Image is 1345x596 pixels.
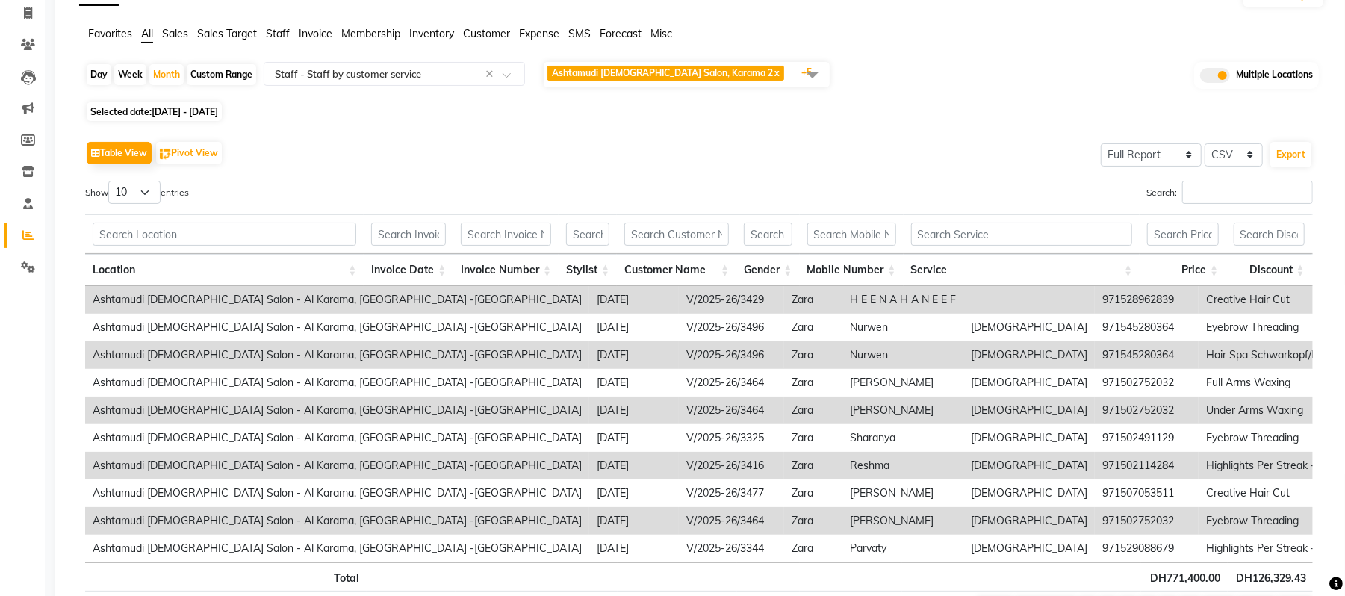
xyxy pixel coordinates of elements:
td: [DEMOGRAPHIC_DATA] [963,341,1095,369]
td: [DATE] [589,535,679,562]
td: [DEMOGRAPHIC_DATA] [963,479,1095,507]
td: [DEMOGRAPHIC_DATA] [963,369,1095,397]
td: 971529088679 [1095,535,1199,562]
th: Location: activate to sort column ascending [85,254,364,286]
td: Zara [784,452,842,479]
td: Ashtamudi [DEMOGRAPHIC_DATA] Salon - Al Karama, [GEOGRAPHIC_DATA] -[GEOGRAPHIC_DATA] [85,286,589,314]
div: Week [114,64,146,85]
label: Search: [1146,181,1313,204]
span: Ashtamudi [DEMOGRAPHIC_DATA] Salon, Karama 2 [552,67,773,78]
span: Customer [463,27,510,40]
td: Zara [784,314,842,341]
a: x [773,67,780,78]
td: [DEMOGRAPHIC_DATA] [963,397,1095,424]
td: Ashtamudi [DEMOGRAPHIC_DATA] Salon - Al Karama, [GEOGRAPHIC_DATA] -[GEOGRAPHIC_DATA] [85,341,589,369]
img: pivot.png [160,149,171,160]
td: Ashtamudi [DEMOGRAPHIC_DATA] Salon - Al Karama, [GEOGRAPHIC_DATA] -[GEOGRAPHIC_DATA] [85,535,589,562]
td: Zara [784,507,842,535]
td: 971528962839 [1095,286,1199,314]
td: Zara [784,479,842,507]
td: Zara [784,424,842,452]
span: Inventory [409,27,454,40]
select: Showentries [108,181,161,204]
button: Pivot View [156,142,222,164]
input: Search Invoice Date [371,223,446,246]
input: Search Mobile Number [807,223,896,246]
th: DH126,329.43 [1228,562,1314,592]
td: [DATE] [589,314,679,341]
div: Custom Range [187,64,256,85]
td: Zara [784,369,842,397]
td: [DATE] [589,369,679,397]
td: Ashtamudi [DEMOGRAPHIC_DATA] Salon - Al Karama, [GEOGRAPHIC_DATA] -[GEOGRAPHIC_DATA] [85,424,589,452]
td: Ashtamudi [DEMOGRAPHIC_DATA] Salon - Al Karama, [GEOGRAPHIC_DATA] -[GEOGRAPHIC_DATA] [85,397,589,424]
span: Misc [650,27,672,40]
span: SMS [568,27,591,40]
th: DH771,400.00 [1141,562,1228,592]
td: [PERSON_NAME] [842,369,963,397]
td: Ashtamudi [DEMOGRAPHIC_DATA] Salon - Al Karama, [GEOGRAPHIC_DATA] -[GEOGRAPHIC_DATA] [85,369,589,397]
input: Search Discount [1234,223,1305,246]
td: [PERSON_NAME] [842,507,963,535]
td: V/2025-26/3496 [679,314,784,341]
input: Search Service [911,223,1133,246]
td: V/2025-26/3464 [679,369,784,397]
td: Ashtamudi [DEMOGRAPHIC_DATA] Salon - Al Karama, [GEOGRAPHIC_DATA] -[GEOGRAPHIC_DATA] [85,314,589,341]
td: 971502752032 [1095,369,1199,397]
span: Membership [341,27,400,40]
td: V/2025-26/3464 [679,397,784,424]
td: Parvaty [842,535,963,562]
td: V/2025-26/3496 [679,341,784,369]
td: [DATE] [589,479,679,507]
td: V/2025-26/3429 [679,286,784,314]
td: V/2025-26/3416 [679,452,784,479]
button: Table View [87,142,152,164]
td: [DATE] [589,341,679,369]
th: Total [85,562,367,592]
td: [PERSON_NAME] [842,479,963,507]
input: Search Price [1147,223,1218,246]
span: Forecast [600,27,642,40]
td: [DEMOGRAPHIC_DATA] [963,535,1095,562]
div: Day [87,64,111,85]
td: V/2025-26/3325 [679,424,784,452]
span: [DATE] - [DATE] [152,106,218,117]
td: [DEMOGRAPHIC_DATA] [963,314,1095,341]
td: H E E N A H A N E E F [842,286,963,314]
td: [DEMOGRAPHIC_DATA] [963,507,1095,535]
input: Search Stylist [566,223,609,246]
th: Invoice Number: activate to sort column ascending [453,254,559,286]
th: Mobile Number: activate to sort column ascending [800,254,904,286]
td: [DEMOGRAPHIC_DATA] [963,424,1095,452]
td: Zara [784,286,842,314]
span: Sales Target [197,27,257,40]
th: Stylist: activate to sort column ascending [559,254,617,286]
th: Discount: activate to sort column ascending [1226,254,1312,286]
td: 971502114284 [1095,452,1199,479]
td: [DATE] [589,507,679,535]
td: [DATE] [589,286,679,314]
span: Clear all [485,66,498,82]
label: Show entries [85,181,189,204]
td: Ashtamudi [DEMOGRAPHIC_DATA] Salon - Al Karama, [GEOGRAPHIC_DATA] -[GEOGRAPHIC_DATA] [85,452,589,479]
td: V/2025-26/3344 [679,535,784,562]
div: Month [149,64,184,85]
td: [DATE] [589,424,679,452]
td: Ashtamudi [DEMOGRAPHIC_DATA] Salon - Al Karama, [GEOGRAPHIC_DATA] -[GEOGRAPHIC_DATA] [85,507,589,535]
input: Search Customer Name [624,223,729,246]
span: All [141,27,153,40]
input: Search: [1182,181,1313,204]
span: Sales [162,27,188,40]
td: 971502752032 [1095,397,1199,424]
input: Search Location [93,223,356,246]
td: Sharanya [842,424,963,452]
td: Zara [784,397,842,424]
th: Customer Name: activate to sort column ascending [617,254,736,286]
span: Invoice [299,27,332,40]
th: Price: activate to sort column ascending [1140,254,1226,286]
td: [DATE] [589,452,679,479]
input: Search Invoice Number [461,223,551,246]
td: [DEMOGRAPHIC_DATA] [963,452,1095,479]
td: Zara [784,535,842,562]
td: 971502752032 [1095,507,1199,535]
